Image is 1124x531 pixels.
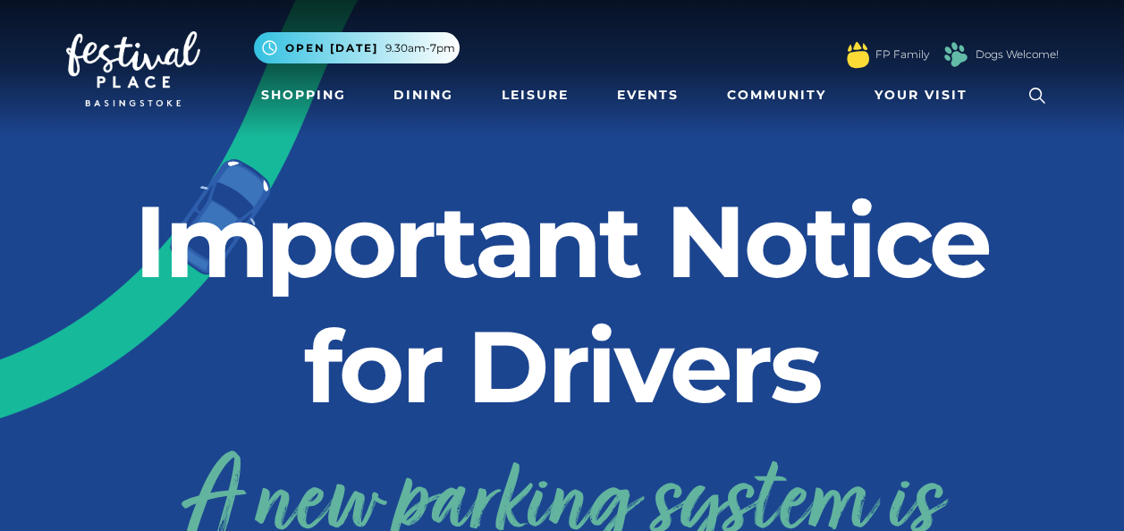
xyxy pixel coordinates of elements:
a: Shopping [254,79,353,112]
span: 9.30am-7pm [385,40,455,56]
a: Dogs Welcome! [976,46,1059,63]
span: Your Visit [875,86,968,105]
button: Open [DATE] 9.30am-7pm [254,32,460,63]
a: Community [720,79,833,112]
span: Open [DATE] [285,40,378,56]
h2: Important Notice for Drivers [66,179,1059,429]
a: Dining [386,79,461,112]
a: Events [610,79,686,112]
a: Your Visit [867,79,984,112]
a: FP Family [875,46,929,63]
a: Leisure [494,79,576,112]
img: Festival Place Logo [66,31,200,106]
